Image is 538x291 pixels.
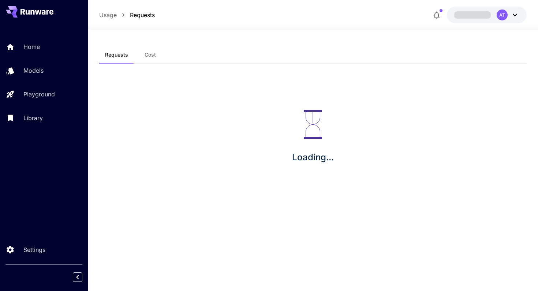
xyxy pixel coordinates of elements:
[447,7,527,23] button: AT
[23,90,55,99] p: Playground
[23,42,40,51] p: Home
[145,51,156,58] span: Cost
[497,9,508,20] div: AT
[73,272,82,282] button: Collapse sidebar
[23,245,45,254] p: Settings
[78,271,88,284] div: Collapse sidebar
[23,66,44,75] p: Models
[130,11,155,19] a: Requests
[105,51,128,58] span: Requests
[23,114,43,122] p: Library
[292,151,334,164] p: Loading...
[99,11,155,19] nav: breadcrumb
[99,11,117,19] a: Usage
